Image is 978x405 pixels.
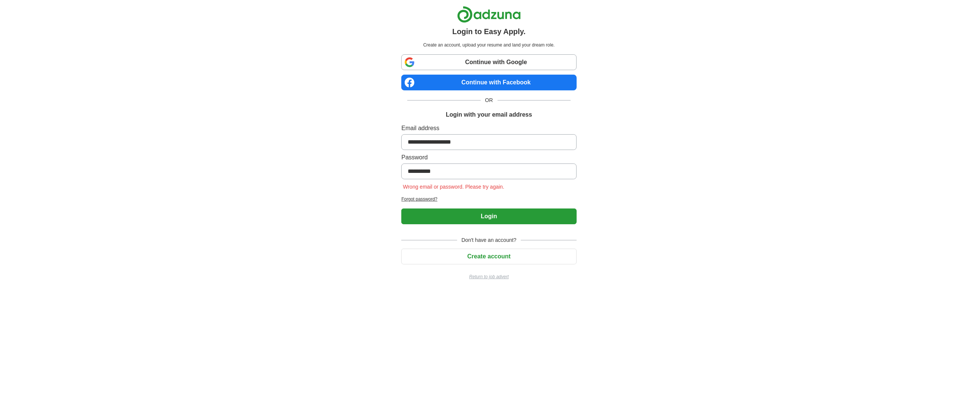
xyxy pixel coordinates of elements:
[481,96,498,104] span: OR
[401,54,576,70] a: Continue with Google
[401,249,576,264] button: Create account
[403,42,575,48] p: Create an account, upload your resume and land your dream role.
[457,6,521,23] img: Adzuna logo
[401,273,576,280] a: Return to job advert
[446,110,532,119] h1: Login with your email address
[401,208,576,224] button: Login
[401,75,576,90] a: Continue with Facebook
[401,124,576,133] label: Email address
[452,26,526,37] h1: Login to Easy Apply.
[401,184,506,190] span: Wrong email or password. Please try again.
[457,236,521,244] span: Don't have an account?
[401,153,576,162] label: Password
[401,253,576,259] a: Create account
[401,196,576,202] a: Forgot password?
